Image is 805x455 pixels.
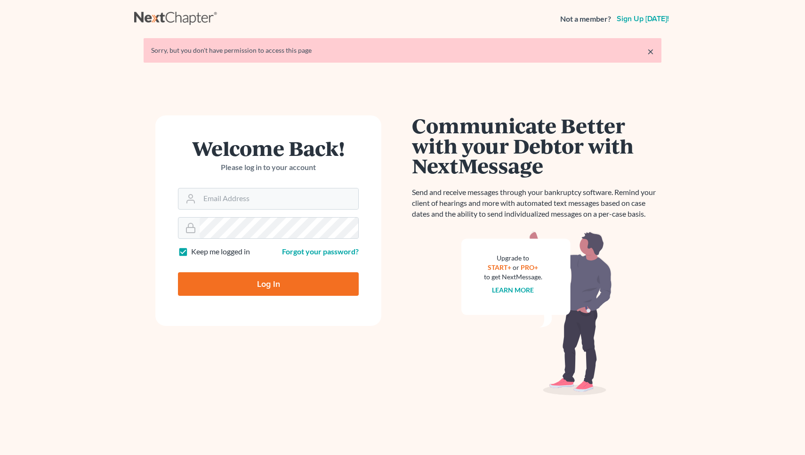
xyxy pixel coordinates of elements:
span: or [513,263,520,271]
a: × [647,46,654,57]
a: START+ [488,263,512,271]
img: nextmessage_bg-59042aed3d76b12b5cd301f8e5b87938c9018125f34e5fa2b7a6b67550977c72.svg [461,231,612,396]
p: Send and receive messages through your bankruptcy software. Remind your client of hearings and mo... [412,187,661,219]
h1: Communicate Better with your Debtor with NextMessage [412,115,661,176]
a: PRO+ [521,263,539,271]
label: Keep me logged in [191,246,250,257]
h1: Welcome Back! [178,138,359,158]
a: Forgot your password? [282,247,359,256]
input: Email Address [200,188,358,209]
input: Log In [178,272,359,296]
a: Sign up [DATE]! [615,15,671,23]
div: Upgrade to [484,253,542,263]
a: Learn more [492,286,534,294]
div: Sorry, but you don't have permission to access this page [151,46,654,55]
p: Please log in to your account [178,162,359,173]
strong: Not a member? [560,14,611,24]
div: to get NextMessage. [484,272,542,282]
